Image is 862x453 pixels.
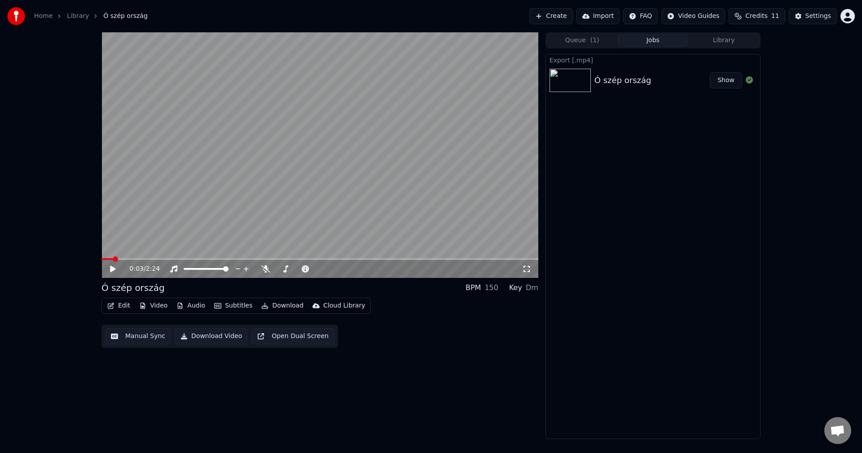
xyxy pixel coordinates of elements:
span: 2:24 [146,264,160,273]
button: Import [576,8,620,24]
button: Credits11 [729,8,785,24]
button: Download [258,299,307,312]
div: BPM [466,282,481,293]
span: 11 [771,12,779,21]
button: Jobs [618,34,689,47]
div: 150 [484,282,498,293]
div: Export [.mp4] [546,54,760,65]
button: Queue [547,34,618,47]
button: FAQ [623,8,658,24]
img: youka [7,7,25,25]
button: Create [529,8,573,24]
div: Settings [805,12,831,21]
span: Ó szép ország [103,12,148,21]
div: / [130,264,151,273]
div: Chat megnyitása [824,417,851,444]
div: Cloud Library [323,301,365,310]
div: Dm [526,282,538,293]
button: Video [136,299,171,312]
a: Library [67,12,89,21]
button: Library [688,34,759,47]
button: Audio [173,299,209,312]
button: Edit [104,299,134,312]
button: Download Video [175,328,248,344]
div: Key [509,282,522,293]
button: Open Dual Screen [251,328,334,344]
button: Show [710,72,742,88]
button: Manual Sync [105,328,171,344]
div: Ó szép ország [101,281,165,294]
button: Subtitles [211,299,256,312]
span: ( 1 ) [590,36,599,45]
nav: breadcrumb [34,12,148,21]
button: Video Guides [661,8,725,24]
span: 0:03 [130,264,144,273]
span: Credits [745,12,767,21]
a: Home [34,12,53,21]
div: Ó szép ország [594,74,651,87]
button: Settings [789,8,837,24]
